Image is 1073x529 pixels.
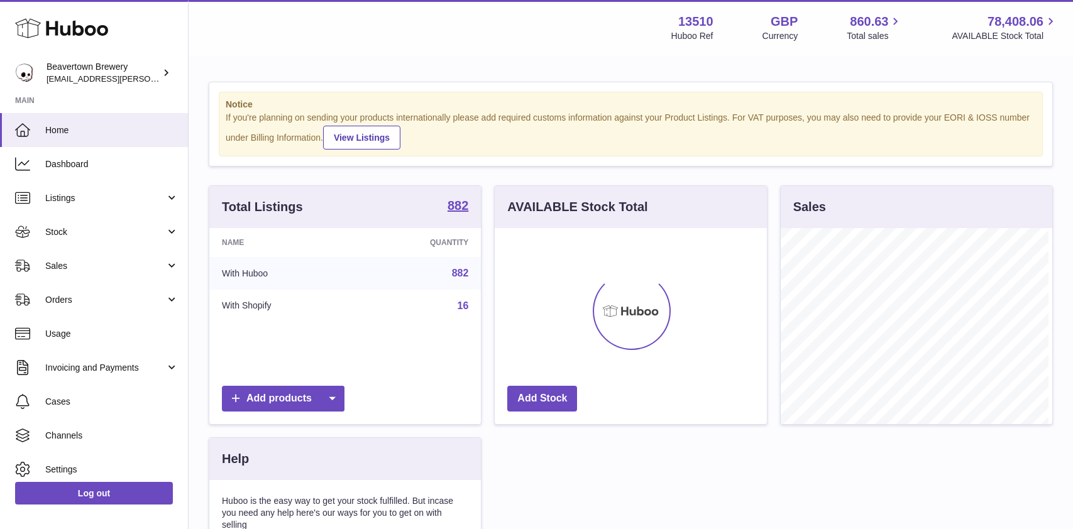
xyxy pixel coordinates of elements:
a: 78,408.06 AVAILABLE Stock Total [952,13,1058,42]
strong: GBP [771,13,798,30]
div: Currency [762,30,798,42]
th: Name [209,228,356,257]
div: If you're planning on sending your products internationally please add required customs informati... [226,112,1036,150]
h3: Total Listings [222,199,303,215]
td: With Shopify [209,290,356,322]
span: Listings [45,192,165,204]
h3: Help [222,450,249,467]
a: Add Stock [507,386,577,412]
td: With Huboo [209,257,356,290]
h3: Sales [793,199,826,215]
a: View Listings [323,126,400,150]
h3: AVAILABLE Stock Total [507,199,647,215]
th: Quantity [356,228,481,257]
span: AVAILABLE Stock Total [952,30,1058,42]
span: 78,408.06 [988,13,1043,30]
img: kit.lowe@beavertownbrewery.co.uk [15,63,34,82]
span: Usage [45,328,179,340]
div: Huboo Ref [671,30,713,42]
span: Settings [45,464,179,476]
span: [EMAIL_ADDRESS][PERSON_NAME][DOMAIN_NAME] [47,74,252,84]
a: 882 [452,268,469,278]
span: Channels [45,430,179,442]
span: 860.63 [850,13,888,30]
span: Cases [45,396,179,408]
strong: Notice [226,99,1036,111]
strong: 13510 [678,13,713,30]
span: Home [45,124,179,136]
a: 882 [448,199,468,214]
span: Total sales [847,30,903,42]
strong: 882 [448,199,468,212]
a: 860.63 Total sales [847,13,903,42]
span: Sales [45,260,165,272]
span: Dashboard [45,158,179,170]
span: Invoicing and Payments [45,362,165,374]
span: Orders [45,294,165,306]
div: Beavertown Brewery [47,61,160,85]
a: 16 [458,300,469,311]
a: Add products [222,386,344,412]
a: Log out [15,482,173,504]
span: Stock [45,226,165,238]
